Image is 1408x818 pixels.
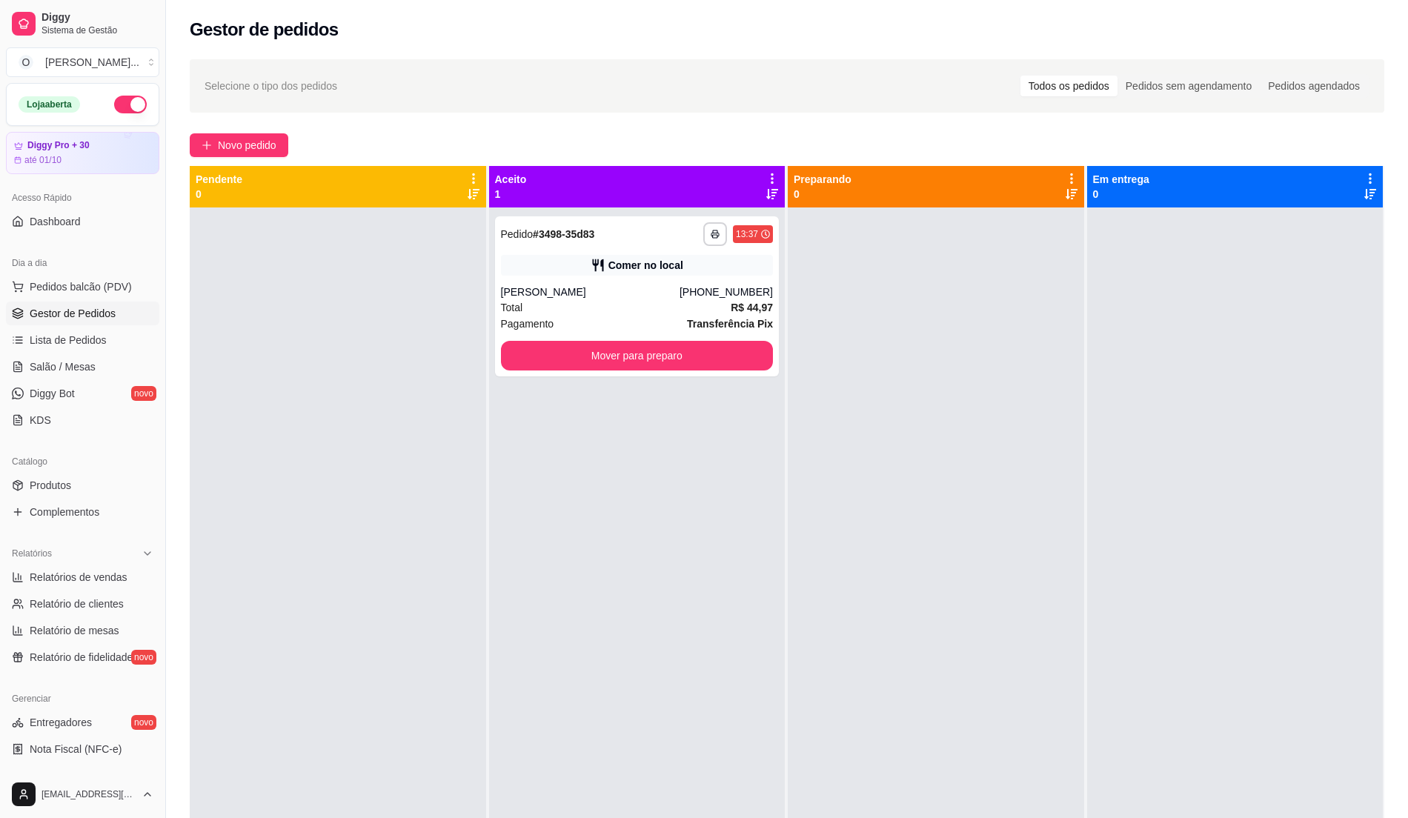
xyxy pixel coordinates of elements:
div: Todos os pedidos [1020,76,1118,96]
span: plus [202,140,212,150]
strong: Transferência Pix [687,318,773,330]
article: até 01/10 [24,154,62,166]
div: Pedidos sem agendamento [1118,76,1260,96]
span: O [19,55,33,70]
button: Select a team [6,47,159,77]
p: 0 [1093,187,1149,202]
span: Entregadores [30,715,92,730]
a: KDS [6,408,159,432]
span: Dashboard [30,214,81,229]
span: Salão / Mesas [30,359,96,374]
h2: Gestor de pedidos [190,18,339,41]
p: Pendente [196,172,242,187]
span: [EMAIL_ADDRESS][DOMAIN_NAME] [41,788,136,800]
span: Diggy Bot [30,386,75,401]
p: 1 [495,187,527,202]
span: Complementos [30,505,99,519]
span: Relatório de clientes [30,596,124,611]
span: Controle de caixa [30,768,110,783]
a: Salão / Mesas [6,355,159,379]
div: Catálogo [6,450,159,473]
button: Pedidos balcão (PDV) [6,275,159,299]
span: Pedidos balcão (PDV) [30,279,132,294]
span: Gestor de Pedidos [30,306,116,321]
a: Entregadoresnovo [6,711,159,734]
button: Alterar Status [114,96,147,113]
a: Relatório de fidelidadenovo [6,645,159,669]
div: [PHONE_NUMBER] [680,285,773,299]
strong: R$ 44,97 [731,302,773,313]
span: Nota Fiscal (NFC-e) [30,742,122,757]
span: Lista de Pedidos [30,333,107,348]
a: Relatório de clientes [6,592,159,616]
span: Relatório de fidelidade [30,650,133,665]
span: Pedido [501,228,534,240]
span: Relatórios [12,548,52,559]
button: [EMAIL_ADDRESS][DOMAIN_NAME] [6,777,159,812]
p: 0 [196,187,242,202]
span: Novo pedido [218,137,276,153]
a: Relatórios de vendas [6,565,159,589]
span: Pagamento [501,316,554,332]
div: Loja aberta [19,96,80,113]
div: Gerenciar [6,687,159,711]
span: Produtos [30,478,71,493]
div: Dia a dia [6,251,159,275]
div: [PERSON_NAME] [501,285,680,299]
a: Nota Fiscal (NFC-e) [6,737,159,761]
span: KDS [30,413,51,428]
div: 13:37 [736,228,758,240]
p: Em entrega [1093,172,1149,187]
div: Acesso Rápido [6,186,159,210]
a: Diggy Pro + 30até 01/10 [6,132,159,174]
span: Selecione o tipo dos pedidos [205,78,337,94]
span: Total [501,299,523,316]
div: Comer no local [608,258,683,273]
span: Relatórios de vendas [30,570,127,585]
a: Lista de Pedidos [6,328,159,352]
div: [PERSON_NAME] ... [45,55,139,70]
span: Relatório de mesas [30,623,119,638]
a: DiggySistema de Gestão [6,6,159,41]
p: Preparando [794,172,851,187]
span: Sistema de Gestão [41,24,153,36]
article: Diggy Pro + 30 [27,140,90,151]
p: Aceito [495,172,527,187]
a: Controle de caixa [6,764,159,788]
a: Diggy Botnovo [6,382,159,405]
span: Diggy [41,11,153,24]
button: Novo pedido [190,133,288,157]
button: Mover para preparo [501,341,774,370]
a: Produtos [6,473,159,497]
a: Complementos [6,500,159,524]
strong: # 3498-35d83 [533,228,594,240]
a: Relatório de mesas [6,619,159,642]
a: Gestor de Pedidos [6,302,159,325]
a: Dashboard [6,210,159,233]
p: 0 [794,187,851,202]
div: Pedidos agendados [1260,76,1368,96]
